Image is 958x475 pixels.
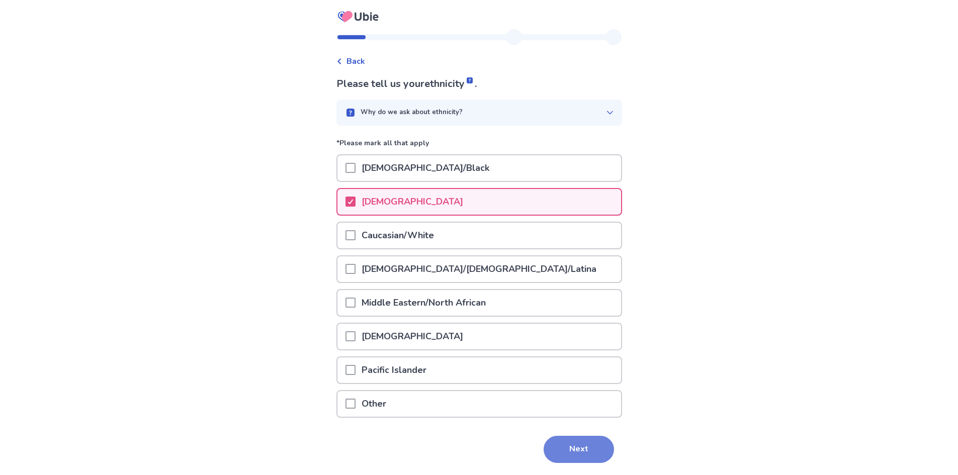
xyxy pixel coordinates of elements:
[356,357,432,383] p: Pacific Islander
[356,223,440,248] p: Caucasian/White
[424,77,475,90] span: ethnicity
[361,108,463,118] p: Why do we ask about ethnicity?
[544,436,614,463] button: Next
[356,155,495,181] p: [DEMOGRAPHIC_DATA]/Black
[356,324,469,349] p: [DEMOGRAPHIC_DATA]
[356,256,602,282] p: [DEMOGRAPHIC_DATA]/[DEMOGRAPHIC_DATA]/Latina
[356,189,469,215] p: [DEMOGRAPHIC_DATA]
[356,391,392,417] p: Other
[336,76,622,91] p: Please tell us your .
[336,138,622,154] p: *Please mark all that apply
[356,290,492,316] p: Middle Eastern/North African
[346,55,365,67] span: Back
